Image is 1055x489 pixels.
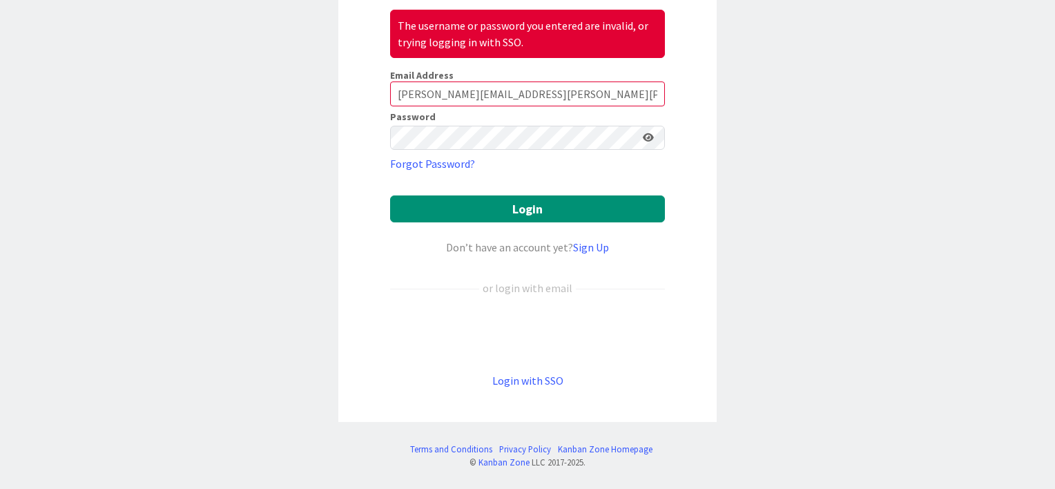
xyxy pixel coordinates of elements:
div: or login with email [479,280,576,296]
a: Privacy Policy [499,443,551,456]
a: Kanban Zone [478,457,530,468]
div: © LLC 2017- 2025 . [403,456,652,469]
button: Login [390,195,665,222]
div: Don’t have an account yet? [390,239,665,256]
a: Login with SSO [492,374,563,387]
a: Forgot Password? [390,155,475,172]
a: Terms and Conditions [410,443,492,456]
a: Sign Up [573,240,609,254]
a: Kanban Zone Homepage [558,443,652,456]
label: Email Address [390,69,454,81]
iframe: Sign in with Google Button [383,319,672,349]
label: Password [390,112,436,122]
div: The username or password you entered are invalid, or trying logging in with SSO. [390,10,665,58]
